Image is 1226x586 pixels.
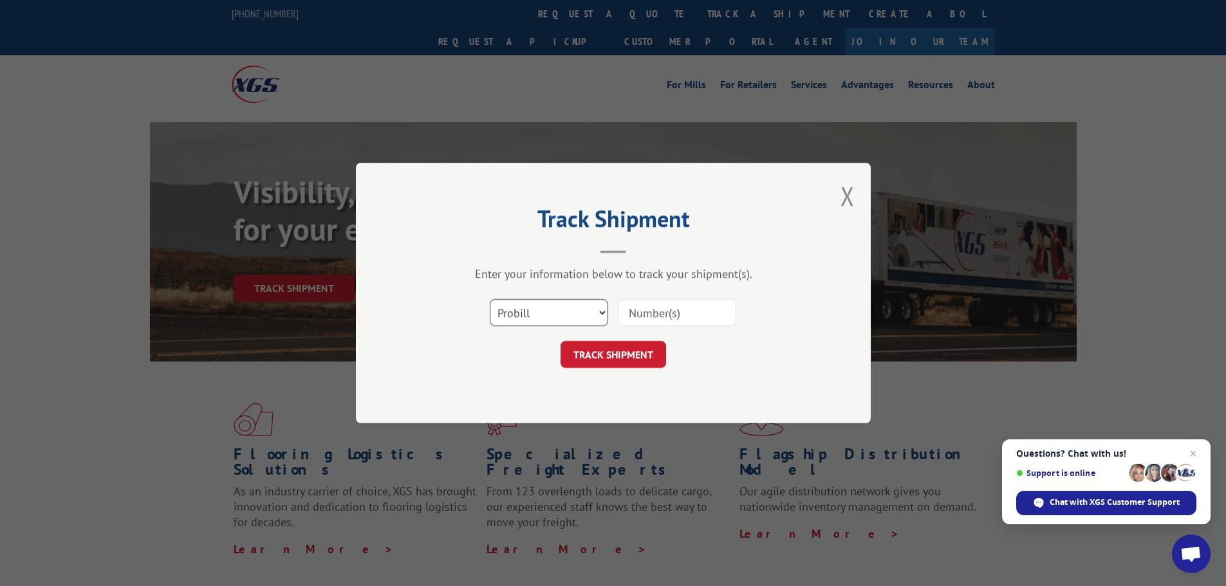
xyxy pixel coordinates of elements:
[1016,448,1196,459] span: Questions? Chat with us!
[420,266,806,281] div: Enter your information below to track your shipment(s).
[1050,497,1180,508] span: Chat with XGS Customer Support
[1016,468,1124,478] span: Support is online
[1185,446,1201,461] span: Close chat
[841,179,855,213] button: Close modal
[420,210,806,234] h2: Track Shipment
[561,341,666,368] button: TRACK SHIPMENT
[1016,491,1196,515] div: Chat with XGS Customer Support
[618,299,736,326] input: Number(s)
[1172,535,1211,573] div: Open chat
